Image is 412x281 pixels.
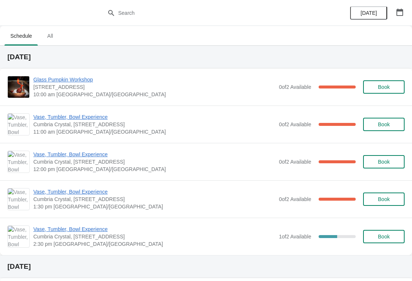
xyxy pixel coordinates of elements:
span: Cumbria Crystal, [STREET_ADDRESS] [33,233,275,240]
span: Cumbria Crystal, [STREET_ADDRESS] [33,158,275,165]
span: 2:30 pm [GEOGRAPHIC_DATA]/[GEOGRAPHIC_DATA] [33,240,275,248]
img: Vase, Tumbler, Bowl Experience | Cumbria Crystal, Unit 4 Canal Street, Ulverston LA12 7LB, UK | 1... [8,114,29,135]
button: Book [363,118,405,131]
button: Book [363,155,405,168]
span: 10:00 am [GEOGRAPHIC_DATA]/[GEOGRAPHIC_DATA] [33,91,275,98]
span: All [41,29,59,43]
span: 0 of 2 Available [279,121,311,127]
span: Vase, Tumbler, Bowl Experience [33,225,275,233]
span: Vase, Tumbler, Bowl Experience [33,188,275,195]
button: Book [363,230,405,243]
span: Book [378,196,390,202]
span: Book [378,159,390,165]
span: Schedule [4,29,38,43]
span: 12:00 pm [GEOGRAPHIC_DATA]/[GEOGRAPHIC_DATA] [33,165,275,173]
span: Glass Pumpkin Workshop [33,76,275,83]
img: Glass Pumpkin Workshop | Cumbria Crystal, Canal Street, Ulverston LA12 7LB, UK | 10:00 am Europe/... [8,76,29,98]
span: Vase, Tumbler, Bowl Experience [33,151,275,158]
img: Vase, Tumbler, Bowl Experience | Cumbria Crystal, Unit 4 Canal Street, Ulverston LA12 7LB, UK | 2... [8,226,29,247]
img: Vase, Tumbler, Bowl Experience | Cumbria Crystal, Unit 4 Canal Street, Ulverston LA12 7LB, UK | 1... [8,151,29,173]
span: Book [378,234,390,240]
button: Book [363,193,405,206]
button: Book [363,80,405,94]
span: [STREET_ADDRESS] [33,83,275,91]
span: 0 of 2 Available [279,159,311,165]
img: Vase, Tumbler, Bowl Experience | Cumbria Crystal, Unit 4 Canal Street, Ulverston LA12 7LB, UK | 1... [8,188,29,210]
h2: [DATE] [7,53,405,61]
span: 0 of 2 Available [279,84,311,90]
span: 1 of 2 Available [279,234,311,240]
span: Vase, Tumbler, Bowl Experience [33,113,275,121]
span: 1:30 pm [GEOGRAPHIC_DATA]/[GEOGRAPHIC_DATA] [33,203,275,210]
input: Search [118,6,309,20]
span: 11:00 am [GEOGRAPHIC_DATA]/[GEOGRAPHIC_DATA] [33,128,275,136]
span: 0 of 2 Available [279,196,311,202]
span: Cumbria Crystal, [STREET_ADDRESS] [33,195,275,203]
button: [DATE] [350,6,387,20]
span: [DATE] [360,10,377,16]
span: Cumbria Crystal, [STREET_ADDRESS] [33,121,275,128]
span: Book [378,84,390,90]
span: Book [378,121,390,127]
h2: [DATE] [7,263,405,270]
